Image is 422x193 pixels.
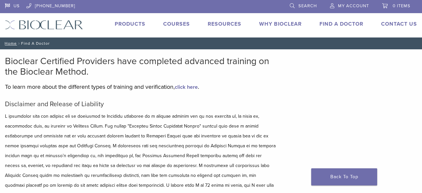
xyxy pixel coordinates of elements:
a: Contact Us [381,21,417,27]
a: Resources [208,21,241,27]
a: Courses [163,21,190,27]
span: My Account [338,3,369,9]
span: / [17,42,21,45]
h5: Disclaimer and Release of Liability [5,100,276,108]
a: Find A Doctor [319,21,363,27]
img: Bioclear [5,20,83,30]
a: Home [3,41,17,46]
a: Products [115,21,145,27]
a: click here [175,84,198,90]
p: To learn more about the different types of training and verification, . [5,82,276,92]
span: 0 items [393,3,410,9]
a: Why Bioclear [259,21,302,27]
a: Back To Top [311,168,377,185]
span: Search [298,3,317,9]
h2: Bioclear Certified Providers have completed advanced training on the Bioclear Method. [5,56,276,77]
